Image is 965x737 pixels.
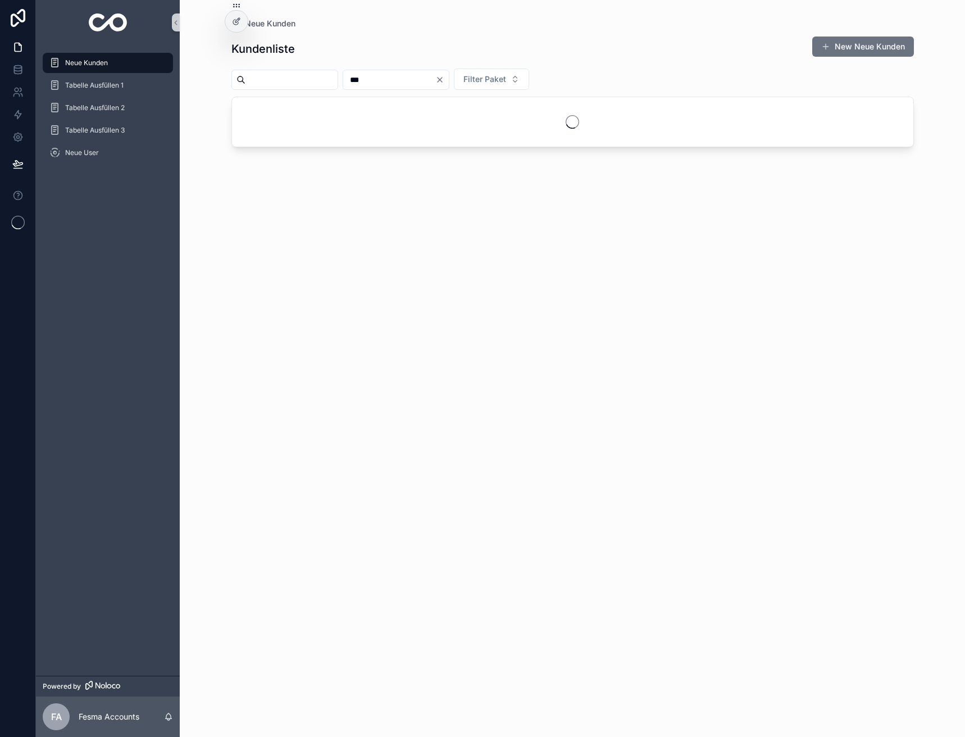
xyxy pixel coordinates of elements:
[43,98,173,118] a: Tabelle Ausfüllen 2
[43,120,173,140] a: Tabelle Ausfüllen 3
[231,18,295,29] a: Neue Kunden
[36,676,180,697] a: Powered by
[43,53,173,73] a: Neue Kunden
[463,74,506,85] span: Filter Paket
[43,143,173,163] a: Neue User
[36,45,180,178] div: scrollable content
[812,37,914,57] button: New Neue Kunden
[65,103,125,112] span: Tabelle Ausfüllen 2
[89,13,128,31] img: App logo
[454,69,529,90] button: Select Button
[65,148,99,157] span: Neue User
[65,81,124,90] span: Tabelle Ausfüllen 1
[65,126,125,135] span: Tabelle Ausfüllen 3
[43,75,173,95] a: Tabelle Ausfüllen 1
[43,682,81,691] span: Powered by
[231,41,295,57] h1: Kundenliste
[51,710,62,724] span: FA
[79,711,139,722] p: Fesma Accounts
[435,75,449,84] button: Clear
[245,18,295,29] span: Neue Kunden
[65,58,108,67] span: Neue Kunden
